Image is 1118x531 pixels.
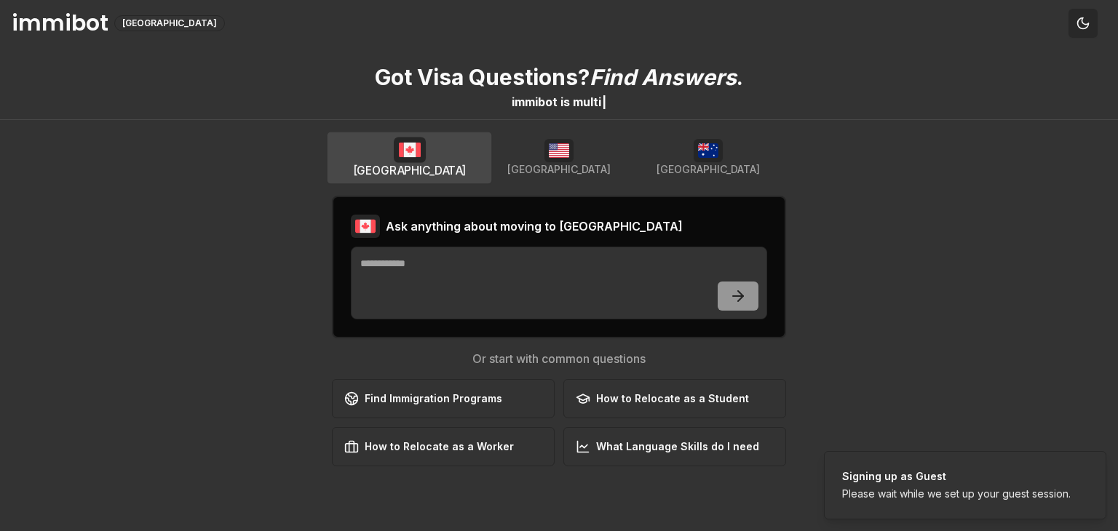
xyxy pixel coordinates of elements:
[657,162,760,177] span: [GEOGRAPHIC_DATA]
[394,137,426,162] img: Canada flag
[544,139,574,162] img: USA flag
[694,139,723,162] img: Australia flag
[386,217,683,235] h2: Ask anything about moving to [GEOGRAPHIC_DATA]
[842,469,1071,484] div: Signing up as Guest
[114,15,225,31] div: [GEOGRAPHIC_DATA]
[512,93,570,111] div: immibot is
[842,487,1071,501] div: Please wait while we set up your guest session.
[332,379,555,418] button: Find Immigration Programs
[576,439,759,454] div: What Language Skills do I need
[563,379,786,418] button: How to Relocate as a Student
[563,427,786,466] button: What Language Skills do I need
[507,162,611,177] span: [GEOGRAPHIC_DATA]
[576,391,749,406] div: How to Relocate as a Student
[602,95,606,109] span: |
[375,64,743,90] p: Got Visa Questions? .
[344,439,514,454] div: How to Relocate as a Worker
[353,163,467,179] span: [GEOGRAPHIC_DATA]
[332,350,786,367] h3: Or start with common questions
[332,427,555,466] button: How to Relocate as a Worker
[573,95,601,109] span: m u l t i
[590,64,737,90] span: Find Answers
[12,10,108,36] h1: immibot
[344,391,502,406] div: Find Immigration Programs
[351,215,380,238] img: Canada flag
